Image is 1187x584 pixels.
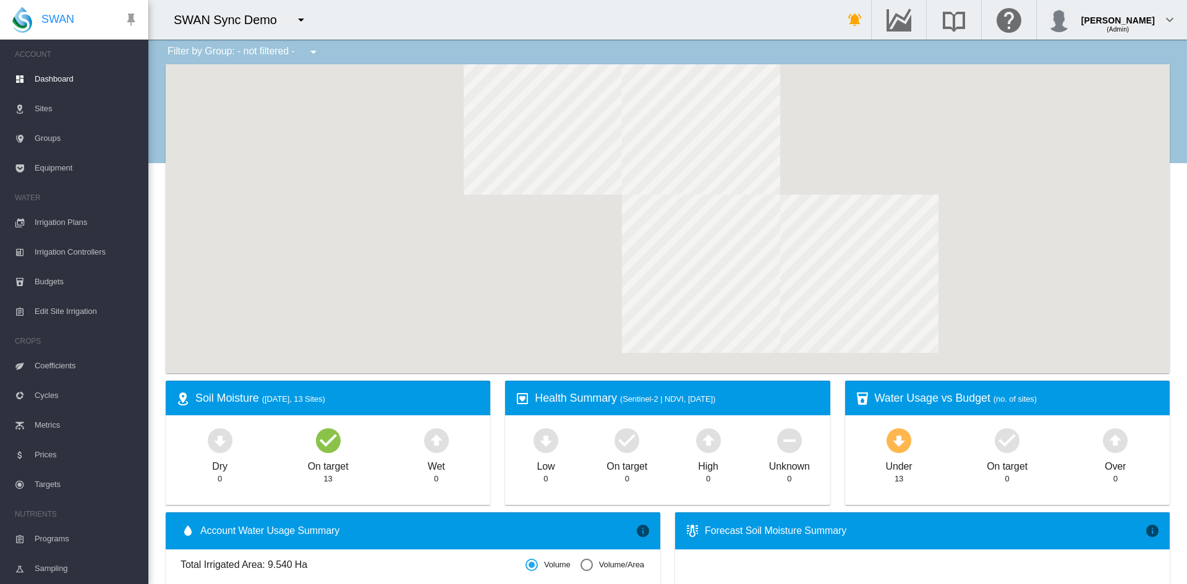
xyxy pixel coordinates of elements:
[1100,425,1130,455] md-icon: icon-arrow-up-bold-circle
[775,425,804,455] md-icon: icon-minus-circle
[15,331,138,351] span: CROPS
[35,381,138,410] span: Cycles
[992,425,1022,455] md-icon: icon-checkbox-marked-circle
[12,7,32,33] img: SWAN-Landscape-Logo-Colour-drop.png
[205,425,235,455] md-icon: icon-arrow-down-bold-circle
[181,558,525,572] span: Total Irrigated Area: 9.540 Ha
[262,394,325,404] span: ([DATE], 13 Sites)
[875,391,1160,406] div: Water Usage vs Budget
[35,351,138,381] span: Coefficients
[886,455,913,473] div: Under
[581,559,644,571] md-radio-button: Volume/Area
[15,44,138,64] span: ACCOUNT
[174,11,288,28] div: SWAN Sync Demo
[35,524,138,554] span: Programs
[124,12,138,27] md-icon: icon-pin
[35,153,138,183] span: Equipment
[35,440,138,470] span: Prices
[1107,26,1129,33] span: (Admin)
[1145,523,1160,538] md-icon: icon-information
[434,473,438,485] div: 0
[843,7,867,32] button: icon-bell-ring
[200,524,636,538] span: Account Water Usage Summary
[1081,9,1155,22] div: [PERSON_NAME]
[35,208,138,237] span: Irrigation Plans
[35,267,138,297] span: Budgets
[543,473,548,485] div: 0
[895,473,903,485] div: 13
[636,523,650,538] md-icon: icon-information
[694,425,723,455] md-icon: icon-arrow-up-bold-circle
[35,410,138,440] span: Metrics
[705,524,1145,538] div: Forecast Soil Moisture Summary
[35,297,138,326] span: Edit Site Irrigation
[35,94,138,124] span: Sites
[787,473,791,485] div: 0
[313,425,343,455] md-icon: icon-checkbox-marked-circle
[212,455,228,473] div: Dry
[294,12,308,27] md-icon: icon-menu-down
[35,237,138,267] span: Irrigation Controllers
[1047,7,1071,32] img: profile.jpg
[35,554,138,583] span: Sampling
[181,523,195,538] md-icon: icon-water
[531,425,561,455] md-icon: icon-arrow-down-bold-circle
[35,470,138,499] span: Targets
[525,559,571,571] md-radio-button: Volume
[35,124,138,153] span: Groups
[15,188,138,208] span: WATER
[1105,455,1126,473] div: Over
[625,473,629,485] div: 0
[428,455,445,473] div: Wet
[218,473,222,485] div: 0
[195,391,480,406] div: Soil Moisture
[158,40,330,64] div: Filter by Group: - not filtered -
[855,391,870,406] md-icon: icon-cup-water
[685,523,700,538] md-icon: icon-thermometer-lines
[993,394,1037,404] span: (no. of sites)
[606,455,647,473] div: On target
[289,7,313,32] button: icon-menu-down
[35,64,138,94] span: Dashboard
[323,473,332,485] div: 13
[620,394,715,404] span: (Sentinel-2 | NDVI, [DATE])
[306,44,321,59] md-icon: icon-menu-down
[515,391,530,406] md-icon: icon-heart-box-outline
[422,425,451,455] md-icon: icon-arrow-up-bold-circle
[698,455,718,473] div: High
[994,12,1024,27] md-icon: Click here for help
[1162,12,1177,27] md-icon: icon-chevron-down
[41,12,74,27] span: SWAN
[537,455,555,473] div: Low
[987,455,1027,473] div: On target
[939,12,969,27] md-icon: Search the knowledge base
[706,473,710,485] div: 0
[176,391,190,406] md-icon: icon-map-marker-radius
[15,504,138,524] span: NUTRIENTS
[848,12,862,27] md-icon: icon-bell-ring
[301,40,326,64] button: icon-menu-down
[612,425,642,455] md-icon: icon-checkbox-marked-circle
[1005,473,1010,485] div: 0
[769,455,810,473] div: Unknown
[1113,473,1118,485] div: 0
[535,391,820,406] div: Health Summary
[884,12,914,27] md-icon: Go to the Data Hub
[308,455,349,473] div: On target
[884,425,914,455] md-icon: icon-arrow-down-bold-circle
